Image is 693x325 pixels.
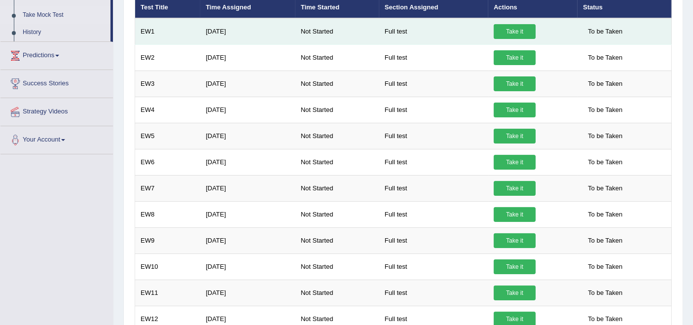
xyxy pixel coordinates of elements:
[135,18,201,45] td: EW1
[295,44,379,71] td: Not Started
[295,149,379,175] td: Not Started
[295,175,379,201] td: Not Started
[295,280,379,306] td: Not Started
[494,181,536,196] a: Take it
[295,201,379,227] td: Not Started
[135,71,201,97] td: EW3
[135,253,201,280] td: EW10
[379,175,488,201] td: Full test
[379,123,488,149] td: Full test
[0,42,113,67] a: Predictions
[494,76,536,91] a: Take it
[379,280,488,306] td: Full test
[494,129,536,144] a: Take it
[583,233,627,248] span: To be Taken
[18,6,110,24] a: Take Mock Test
[494,155,536,170] a: Take it
[583,50,627,65] span: To be Taken
[135,44,201,71] td: EW2
[200,149,295,175] td: [DATE]
[494,259,536,274] a: Take it
[295,253,379,280] td: Not Started
[494,103,536,117] a: Take it
[0,98,113,123] a: Strategy Videos
[494,207,536,222] a: Take it
[583,103,627,117] span: To be Taken
[200,175,295,201] td: [DATE]
[295,97,379,123] td: Not Started
[494,286,536,300] a: Take it
[200,253,295,280] td: [DATE]
[583,76,627,91] span: To be Taken
[200,97,295,123] td: [DATE]
[379,97,488,123] td: Full test
[295,227,379,253] td: Not Started
[494,233,536,248] a: Take it
[135,149,201,175] td: EW6
[200,44,295,71] td: [DATE]
[135,97,201,123] td: EW4
[135,123,201,149] td: EW5
[0,70,113,95] a: Success Stories
[135,280,201,306] td: EW11
[583,181,627,196] span: To be Taken
[200,227,295,253] td: [DATE]
[18,24,110,41] a: History
[379,253,488,280] td: Full test
[494,50,536,65] a: Take it
[200,280,295,306] td: [DATE]
[583,129,627,144] span: To be Taken
[583,259,627,274] span: To be Taken
[379,71,488,97] td: Full test
[295,123,379,149] td: Not Started
[583,155,627,170] span: To be Taken
[200,71,295,97] td: [DATE]
[135,175,201,201] td: EW7
[295,18,379,45] td: Not Started
[135,201,201,227] td: EW8
[379,44,488,71] td: Full test
[379,227,488,253] td: Full test
[200,18,295,45] td: [DATE]
[379,149,488,175] td: Full test
[583,24,627,39] span: To be Taken
[379,201,488,227] td: Full test
[200,201,295,227] td: [DATE]
[0,126,113,151] a: Your Account
[583,286,627,300] span: To be Taken
[295,71,379,97] td: Not Started
[200,123,295,149] td: [DATE]
[379,18,488,45] td: Full test
[135,227,201,253] td: EW9
[494,24,536,39] a: Take it
[583,207,627,222] span: To be Taken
